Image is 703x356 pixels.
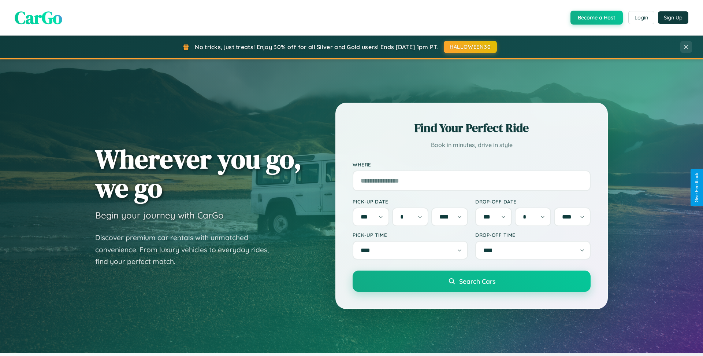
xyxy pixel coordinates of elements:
[353,232,468,238] label: Pick-up Time
[475,232,591,238] label: Drop-off Time
[353,271,591,292] button: Search Cars
[475,198,591,205] label: Drop-off Date
[95,144,302,202] h1: Wherever you go, we go
[195,43,438,51] span: No tricks, just treats! Enjoy 30% off for all Silver and Gold users! Ends [DATE] 1pm PT.
[570,11,623,25] button: Become a Host
[353,140,591,150] p: Book in minutes, drive in style
[459,277,495,285] span: Search Cars
[353,120,591,136] h2: Find Your Perfect Ride
[694,173,699,202] div: Give Feedback
[353,161,591,168] label: Where
[658,11,688,24] button: Sign Up
[95,210,224,221] h3: Begin your journey with CarGo
[444,41,497,53] button: HALLOWEEN30
[95,232,278,268] p: Discover premium car rentals with unmatched convenience. From luxury vehicles to everyday rides, ...
[628,11,654,24] button: Login
[353,198,468,205] label: Pick-up Date
[15,5,62,30] span: CarGo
